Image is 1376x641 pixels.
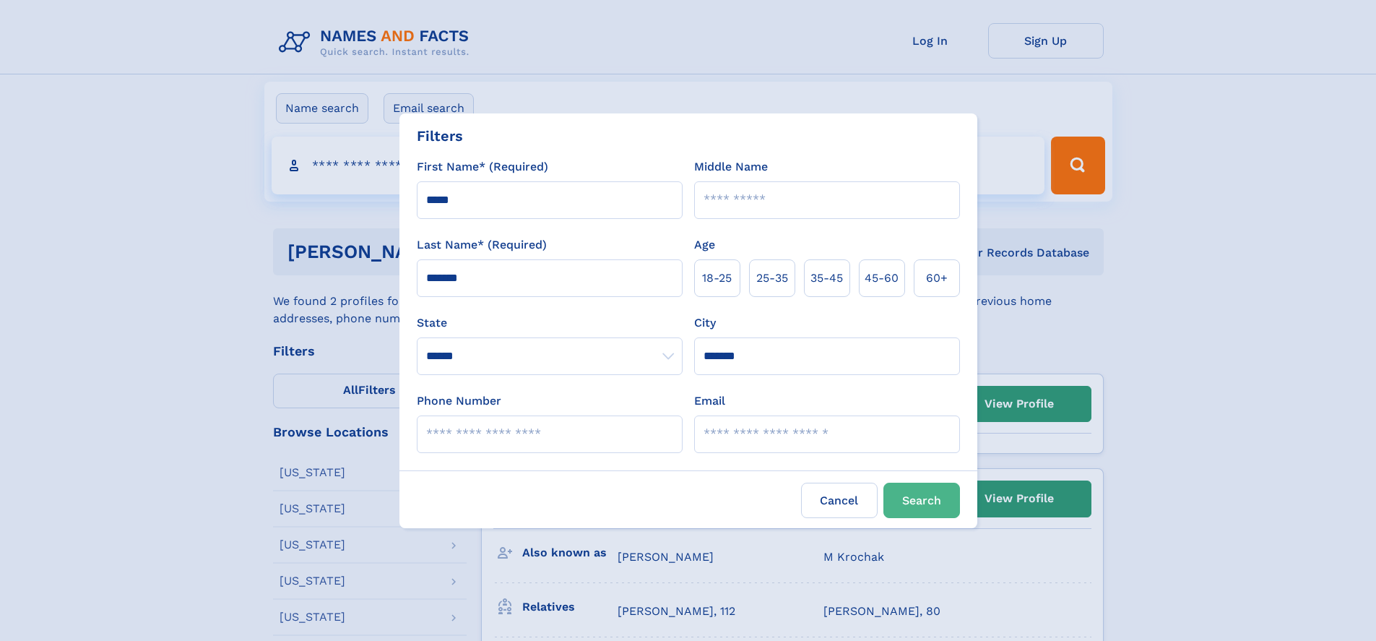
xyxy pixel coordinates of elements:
label: First Name* (Required) [417,158,548,176]
span: 45‑60 [865,270,899,287]
span: 25‑35 [756,270,788,287]
span: 60+ [926,270,948,287]
label: Middle Name [694,158,768,176]
label: Cancel [801,483,878,518]
label: Phone Number [417,392,501,410]
label: State [417,314,683,332]
div: Filters [417,125,463,147]
label: City [694,314,716,332]
button: Search [883,483,960,518]
span: 35‑45 [810,270,843,287]
label: Last Name* (Required) [417,236,547,254]
label: Age [694,236,715,254]
span: 18‑25 [702,270,732,287]
label: Email [694,392,725,410]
